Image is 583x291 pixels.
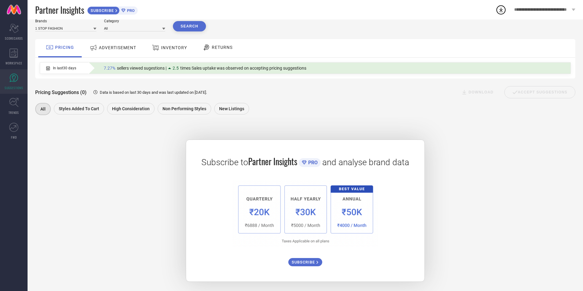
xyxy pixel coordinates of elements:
[101,64,309,72] div: Percentage of sellers who have viewed suggestions for the current Insight Type
[100,90,207,95] span: Data is based on last 30 days and was last updated on [DATE] .
[173,21,206,31] button: Search
[248,155,297,168] span: Partner Insights
[40,107,46,111] span: All
[104,19,165,23] div: Category
[173,66,179,71] span: 2.5
[163,106,206,111] span: Non Performing Styles
[117,66,166,71] span: sellers viewed sugestions |
[161,45,187,50] span: INVENTORY
[35,19,96,23] div: Brands
[104,66,115,71] span: 7.27%
[504,86,575,98] div: Accept Suggestions
[5,85,23,90] span: SUGGESTIONS
[292,260,316,264] span: SUBSCRIBE
[307,160,318,166] span: PRO
[219,106,244,111] span: New Listings
[9,110,19,115] span: TRENDS
[88,8,115,13] span: SUBSCRIBE
[55,45,74,50] span: PRICING
[35,89,87,95] span: Pricing Suggestions (0)
[232,180,378,247] img: 1a6fb96cb29458d7132d4e38d36bc9c7.png
[288,253,322,266] a: SUBSCRIBE
[87,5,138,15] a: SUBSCRIBEPRO
[35,4,84,16] span: Partner Insights
[112,106,150,111] span: High Consideration
[201,157,248,167] span: Subscribe to
[53,66,76,70] span: In last 30 days
[212,45,233,50] span: RETURNS
[59,106,99,111] span: Styles Added To Cart
[180,66,306,71] span: times Sales uptake was observed on accepting pricing suggestions
[99,45,136,50] span: ADVERTISEMENT
[125,8,135,13] span: PRO
[495,4,506,15] div: Open download list
[6,61,22,65] span: WORKSPACE
[11,135,17,140] span: FWD
[5,36,23,41] span: SCORECARDS
[322,157,409,167] span: and analyse brand data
